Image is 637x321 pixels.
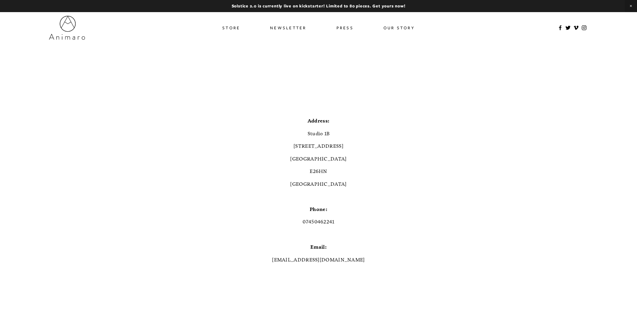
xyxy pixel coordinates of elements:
p: [EMAIL_ADDRESS][DOMAIN_NAME] [49,256,588,264]
p: [STREET_ADDRESS] [49,142,588,150]
a: Store [222,23,240,33]
strong: Email: [310,244,327,250]
a: Our Story [383,23,415,33]
a: Newsletter [270,23,307,33]
p: [GEOGRAPHIC_DATA] [49,180,588,188]
a: Press [336,23,354,33]
p: [GEOGRAPHIC_DATA] [49,155,588,163]
strong: Address: [308,118,329,124]
img: Animaro [49,16,85,40]
p: 07450462241 [49,218,588,226]
strong: Phone: [310,206,327,212]
p: Studio 1B [49,130,588,138]
p: E26HN [49,168,588,175]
